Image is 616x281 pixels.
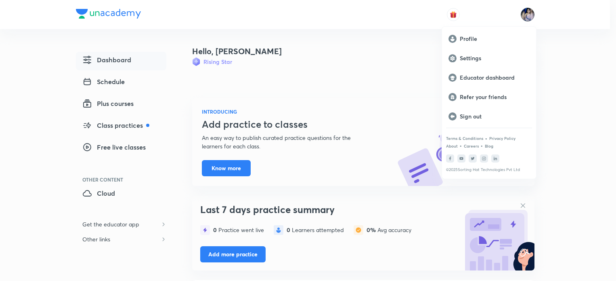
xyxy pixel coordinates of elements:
a: Refer your friends [442,87,536,107]
a: Settings [442,49,536,68]
a: Profile [442,29,536,49]
p: Sign out [460,113,530,120]
a: Privacy Policy [489,136,515,141]
a: Terms & Conditions [446,136,483,141]
p: Educator dashboard [460,74,530,81]
p: Refer your friends [460,93,530,101]
div: • [459,142,462,149]
div: • [485,135,488,142]
p: Profile [460,35,530,42]
a: Careers [464,144,479,148]
div: • [480,142,483,149]
p: Settings [460,55,530,62]
a: Blog [485,144,493,148]
a: Educator dashboard [442,68,536,87]
iframe: Help widget launcher [544,249,607,272]
p: © 2025 Sorting Hat Technologies Pvt Ltd [446,167,532,172]
a: About [446,144,458,148]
